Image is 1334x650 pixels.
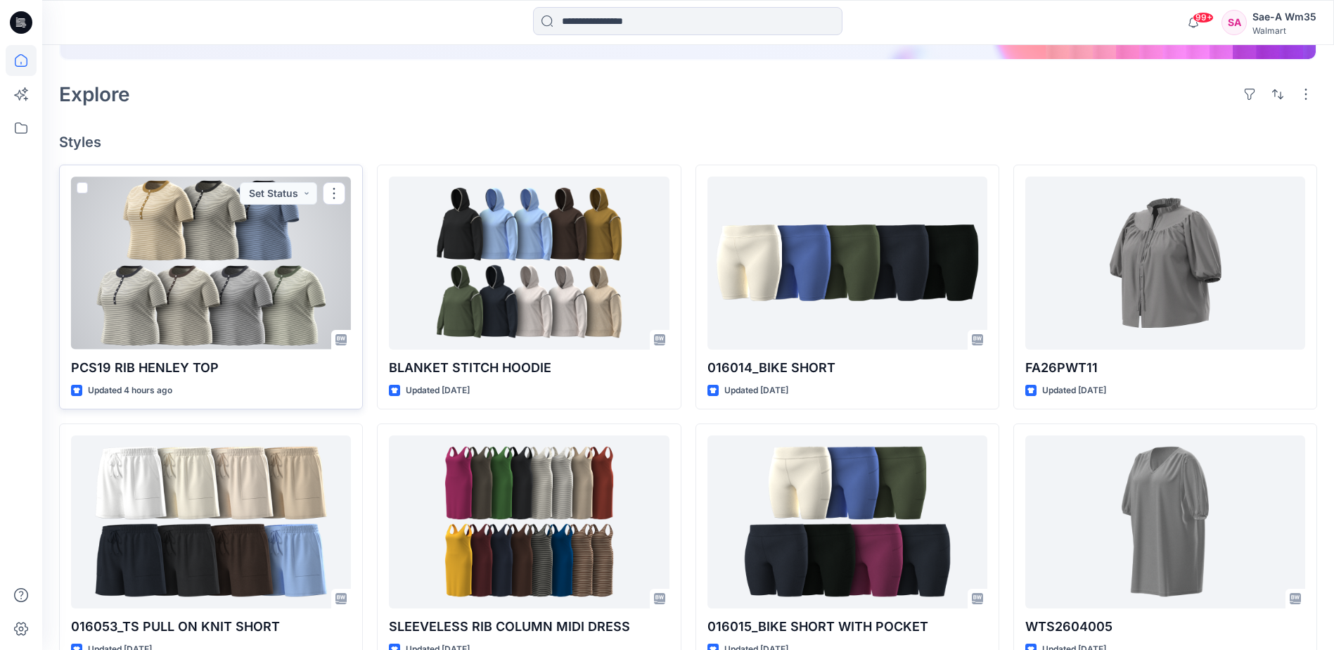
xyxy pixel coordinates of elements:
p: Updated [DATE] [724,383,788,398]
a: PCS19 RIB HENLEY TOP [71,177,351,349]
div: SA [1221,10,1247,35]
p: 016053_TS PULL ON KNIT SHORT [71,617,351,637]
div: Sae-A Wm35 [1252,8,1316,25]
a: SLEEVELESS RIB COLUMN MIDI DRESS [389,435,669,608]
p: SLEEVELESS RIB COLUMN MIDI DRESS [389,617,669,637]
h2: Explore [59,83,130,106]
a: BLANKET STITCH HOODIE [389,177,669,349]
a: 016053_TS PULL ON KNIT SHORT [71,435,351,608]
p: PCS19 RIB HENLEY TOP [71,358,351,378]
p: Updated 4 hours ago [88,383,172,398]
a: FA26PWT11 [1025,177,1305,349]
p: FA26PWT11 [1025,358,1305,378]
a: WTS2604005 [1025,435,1305,608]
p: 016014_BIKE SHORT [707,358,987,378]
a: 016014_BIKE SHORT [707,177,987,349]
a: 016015_BIKE SHORT WITH POCKET [707,435,987,608]
p: Updated [DATE] [1042,383,1106,398]
div: Walmart [1252,25,1316,36]
p: Updated [DATE] [406,383,470,398]
h4: Styles [59,134,1317,151]
p: WTS2604005 [1025,617,1305,637]
span: 99+ [1193,12,1214,23]
p: 016015_BIKE SHORT WITH POCKET [707,617,987,637]
p: BLANKET STITCH HOODIE [389,358,669,378]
